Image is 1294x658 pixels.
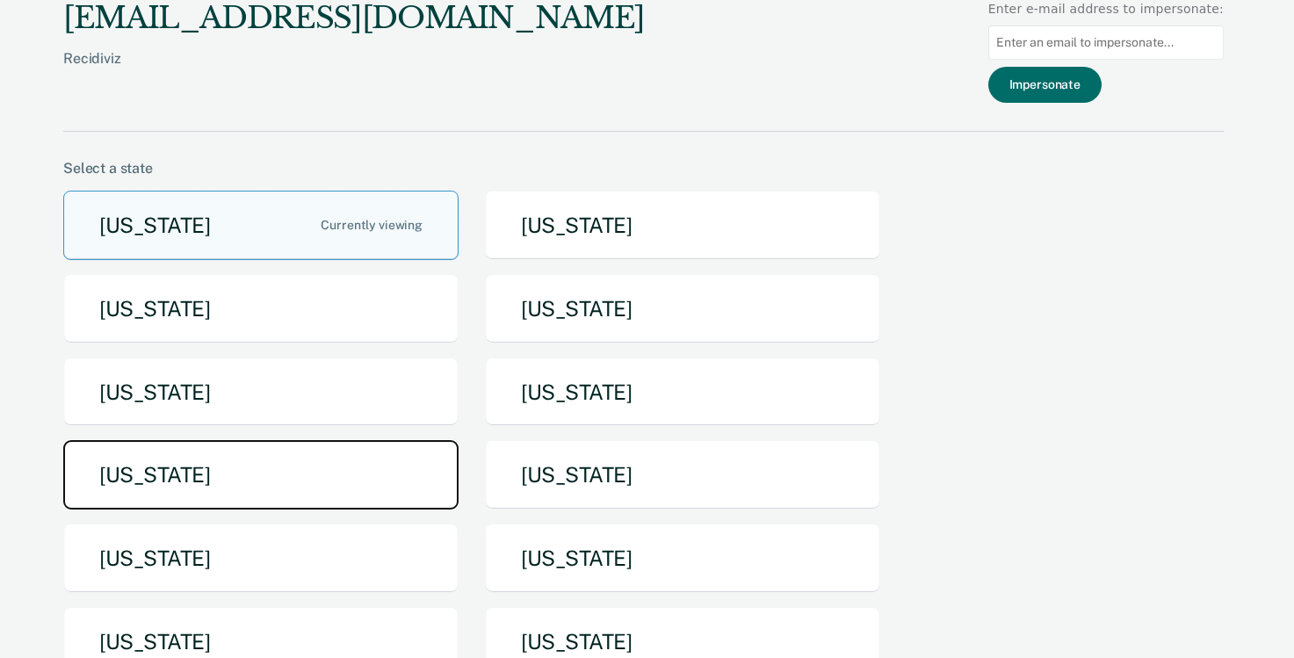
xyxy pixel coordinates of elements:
[988,67,1102,103] button: Impersonate
[485,440,880,510] button: [US_STATE]
[485,191,880,260] button: [US_STATE]
[63,440,459,510] button: [US_STATE]
[63,274,459,343] button: [US_STATE]
[63,50,645,95] div: Recidiviz
[485,274,880,343] button: [US_STATE]
[485,358,880,427] button: [US_STATE]
[63,160,1224,177] div: Select a state
[63,191,459,260] button: [US_STATE]
[63,524,459,593] button: [US_STATE]
[485,524,880,593] button: [US_STATE]
[63,358,459,427] button: [US_STATE]
[988,25,1224,60] input: Enter an email to impersonate...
